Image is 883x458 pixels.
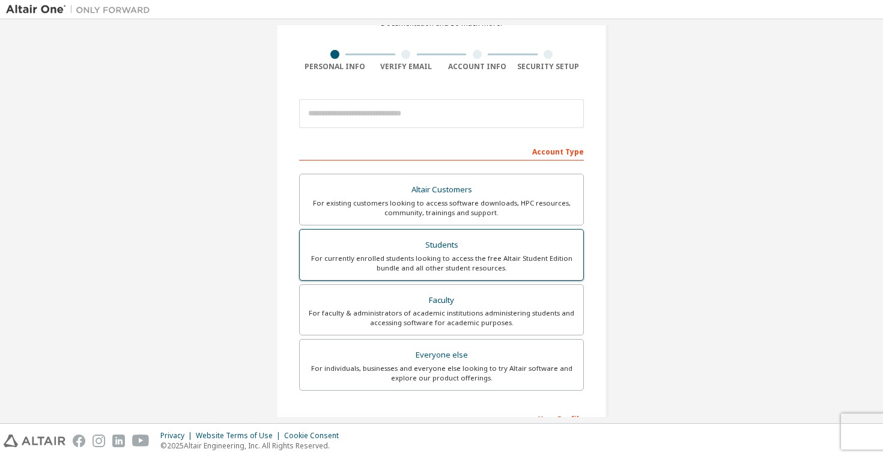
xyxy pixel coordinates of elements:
div: For existing customers looking to access software downloads, HPC resources, community, trainings ... [307,198,576,218]
img: youtube.svg [132,435,150,447]
div: Students [307,237,576,254]
div: Account Info [441,62,513,72]
div: Website Terms of Use [196,431,284,441]
img: altair_logo.svg [4,435,65,447]
img: linkedin.svg [112,435,125,447]
p: © 2025 Altair Engineering, Inc. All Rights Reserved. [160,441,346,451]
div: Your Profile [299,409,584,428]
img: Altair One [6,4,156,16]
div: Everyone else [307,347,576,364]
div: For individuals, businesses and everyone else looking to try Altair software and explore our prod... [307,364,576,383]
div: For currently enrolled students looking to access the free Altair Student Edition bundle and all ... [307,254,576,273]
div: For faculty & administrators of academic institutions administering students and accessing softwa... [307,308,576,328]
div: Verify Email [371,62,442,72]
div: Cookie Consent [284,431,346,441]
div: Account Type [299,141,584,160]
div: Faculty [307,292,576,309]
div: Security Setup [513,62,584,72]
div: Privacy [160,431,196,441]
div: Altair Customers [307,182,576,198]
img: instagram.svg [93,435,105,447]
img: facebook.svg [73,435,85,447]
div: Personal Info [299,62,371,72]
